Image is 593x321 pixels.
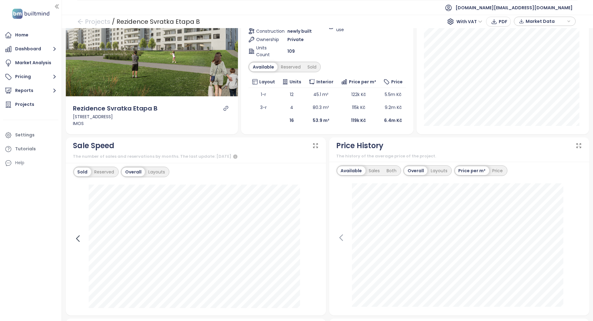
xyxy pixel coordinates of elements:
[73,153,319,160] div: The number of sales and reservations by months. The last update: [DATE]
[3,157,58,169] div: Help
[73,140,115,152] div: Sale Speed
[427,166,451,175] div: Layouts
[278,101,305,114] td: 4
[337,140,384,152] div: Price History
[305,101,337,114] td: 80.3 m²
[3,129,58,141] a: Settings
[351,91,366,98] span: 122k Kč
[517,17,572,26] div: button
[256,36,276,43] span: Ownership
[385,91,401,98] span: 5.5m Kč
[15,101,34,108] div: Projects
[290,117,294,123] b: 16
[116,16,200,27] div: Rezidence Svratka Etapa B
[313,117,329,123] b: 53.9 m²
[3,71,58,83] button: Pricing
[316,78,333,85] span: Interior
[15,59,51,67] div: Market Analysis
[304,63,320,71] div: Sold
[256,44,276,58] span: Units Count
[74,168,91,176] div: Sold
[15,159,24,167] div: Help
[15,31,28,39] div: Home
[3,98,58,111] a: Projects
[455,0,573,15] span: [DOMAIN_NAME][EMAIL_ADDRESS][DOMAIN_NAME]
[349,78,376,85] span: Price per m²
[351,117,366,123] b: 119k Kč
[305,88,337,101] td: 45.1 m²
[91,168,118,176] div: Reserved
[456,17,482,26] span: With VAT
[499,18,507,25] span: PDF
[249,63,277,71] div: Available
[385,104,402,110] span: 9.2m Kč
[383,166,400,175] div: Both
[73,104,158,113] div: Rezidence Svratka Etapa B
[3,29,58,41] a: Home
[287,36,304,43] span: Private
[3,85,58,97] button: Reports
[259,78,275,85] span: Layout
[337,153,582,159] div: The history of the average price of the project.
[15,131,35,139] div: Settings
[404,166,427,175] div: Overall
[290,78,302,85] span: Units
[73,113,231,120] div: [STREET_ADDRESS]
[256,28,276,35] span: Construction
[278,88,305,101] td: 12
[3,57,58,69] a: Market Analysis
[145,168,168,176] div: Layouts
[223,106,229,111] a: link
[287,28,312,35] span: newly built
[287,48,295,55] span: 109
[3,143,58,155] a: Tutorials
[15,145,36,153] div: Tutorials
[73,120,231,127] div: IMOS
[489,166,506,175] div: Price
[112,16,115,27] div: /
[352,104,365,110] span: 115k Kč
[366,166,383,175] div: Sales
[248,101,278,114] td: 3-r
[77,19,83,25] span: arrow-left
[526,17,565,26] span: Market Data
[391,78,403,85] span: Price
[337,166,366,175] div: Available
[486,17,511,27] button: PDF
[3,43,58,55] button: Dashboard
[384,117,402,123] b: 6.4m Kč
[277,63,304,71] div: Reserved
[455,166,489,175] div: Price per m²
[77,16,110,27] a: arrow-left Projects
[248,88,278,101] td: 1-r
[11,7,51,20] img: logo
[122,168,145,176] div: Overall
